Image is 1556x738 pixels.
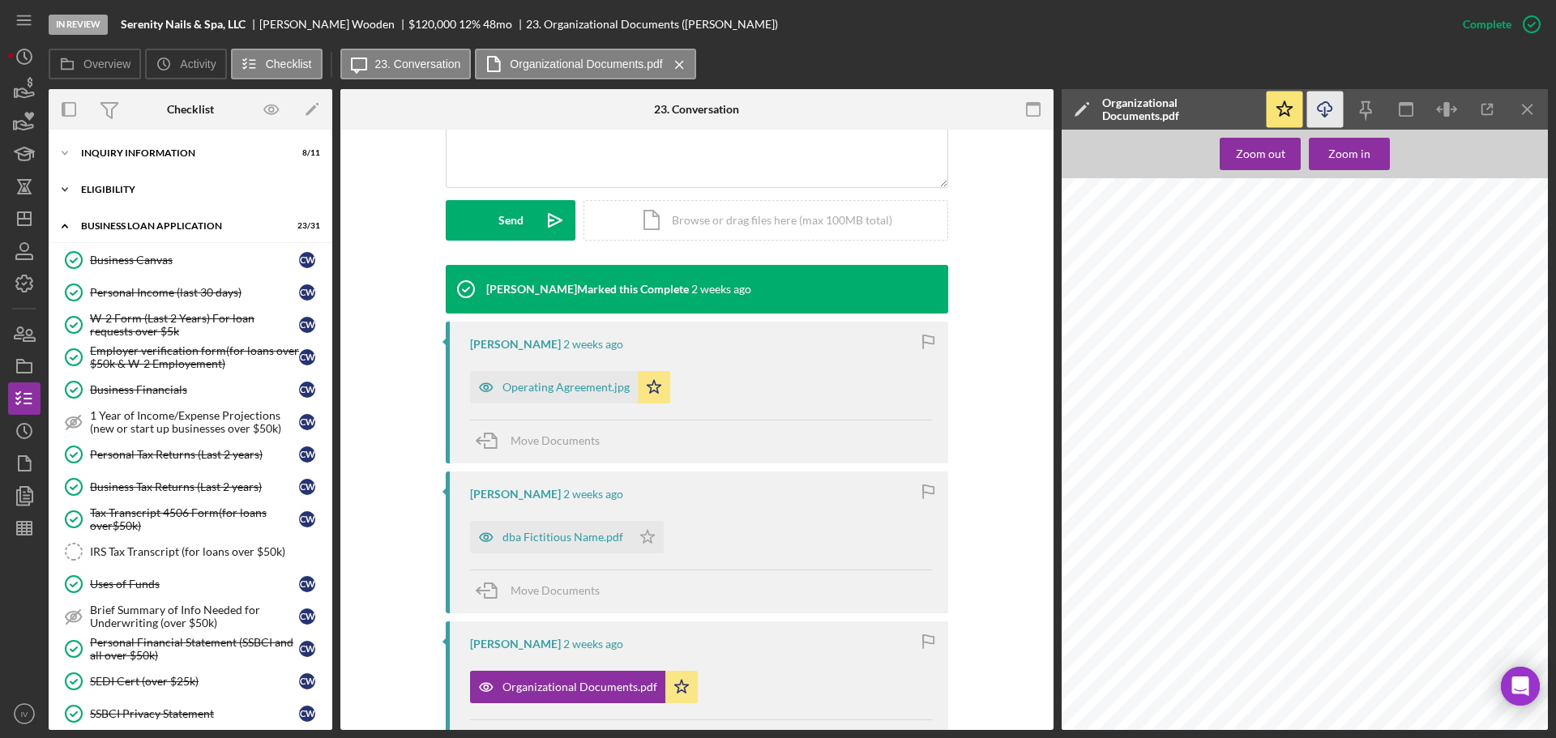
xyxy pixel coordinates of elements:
div: In Review [49,15,108,35]
a: Uses of FundsCW [57,568,324,600]
span: Move Documents [511,583,600,597]
div: C W [299,382,315,398]
div: 1 Year of Income/Expense Projections (new or start up businesses over $50k) [90,409,299,435]
div: Complete [1463,8,1511,41]
div: SSBCI Privacy Statement [90,707,299,720]
div: C W [299,641,315,657]
div: C W [299,414,315,430]
div: C W [299,608,315,625]
button: Zoom in [1309,138,1390,170]
div: Organizational Documents.pdf [502,680,657,693]
button: Send [446,200,575,241]
button: Move Documents [470,420,616,461]
span: Move Documents [511,433,600,447]
button: Move Documents [470,570,616,611]
a: Business CanvasCW [57,244,324,276]
div: Operating Agreement.jpg [502,381,630,394]
div: W-2 Form (Last 2 Years) For loan requests over $5k [90,312,299,338]
div: Tax Transcript 4506 Form(for loans over$50k) [90,506,299,532]
div: IRS Tax Transcript (for loans over $50k) [90,545,323,558]
time: 2025-09-02 23:48 [563,338,623,351]
time: 2025-09-03 16:30 [691,283,751,296]
a: Tax Transcript 4506 Form(for loans over$50k)CW [57,503,324,535]
a: W-2 Form (Last 2 Years) For loan requests over $5kCW [57,309,324,341]
div: Business Canvas [90,254,299,267]
div: Send [498,200,524,241]
div: Open Intercom Messenger [1501,667,1540,706]
div: [PERSON_NAME] Wooden [259,18,408,31]
a: Personal Tax Returns (Last 2 years)CW [57,438,324,471]
label: Activity [180,58,216,70]
a: 1 Year of Income/Expense Projections (new or start up businesses over $50k)CW [57,406,324,438]
div: 12 % [459,18,481,31]
button: Zoom out [1220,138,1301,170]
div: C W [299,284,315,301]
a: Employer verification form(for loans over $50k & W-2 Employement)CW [57,341,324,373]
div: SEDI Cert (over $25k) [90,675,299,688]
div: Business Tax Returns (Last 2 years) [90,480,299,493]
div: Personal Financial Statement (SSBCI and all over $50k) [90,636,299,662]
button: 23. Conversation [340,49,472,79]
a: IRS Tax Transcript (for loans over $50k) [57,535,324,568]
div: Brief Summary of Info Needed for Underwriting (over $50k) [90,604,299,629]
div: C W [299,479,315,495]
label: Overview [83,58,130,70]
label: Organizational Documents.pdf [510,58,662,70]
button: Complete [1447,8,1548,41]
button: Activity [145,49,226,79]
div: Uses of Funds [90,578,299,591]
button: dba Fictitious Name.pdf [470,521,664,553]
div: Zoom out [1236,138,1285,170]
div: [PERSON_NAME] [470,638,561,651]
div: ELIGIBILITY [81,185,312,194]
button: Operating Agreement.jpg [470,371,670,403]
div: [PERSON_NAME] [470,488,561,501]
div: Personal Tax Returns (Last 2 years) [90,448,299,461]
a: Personal Financial Statement (SSBCI and all over $50k)CW [57,633,324,665]
div: 23. Conversation [654,103,739,116]
div: BUSINESS LOAN APPLICATION [81,221,280,231]
div: C W [299,673,315,689]
div: 23. Organizational Documents ([PERSON_NAME]) [526,18,778,31]
div: Zoom in [1328,138,1370,170]
button: IV [8,697,41,730]
button: Checklist [231,49,323,79]
label: Checklist [266,58,312,70]
div: Personal Income (last 30 days) [90,286,299,299]
div: Business Financials [90,383,299,396]
div: C W [299,706,315,722]
div: Employer verification form(for loans over $50k & W-2 Employement) [90,344,299,370]
div: C W [299,252,315,268]
div: dba Fictitious Name.pdf [502,531,623,544]
div: C W [299,511,315,527]
div: 8 / 11 [291,148,320,158]
time: 2025-09-02 23:45 [563,488,623,501]
a: SSBCI Privacy StatementCW [57,697,324,730]
time: 2025-09-02 23:42 [563,638,623,651]
div: INQUIRY INFORMATION [81,148,280,158]
b: Serenity Nails & Spa, LLC [121,18,246,31]
div: 48 mo [483,18,512,31]
button: Organizational Documents.pdf [470,671,698,703]
div: 23 / 31 [291,221,320,231]
a: Business Tax Returns (Last 2 years)CW [57,471,324,503]
div: C W [299,349,315,365]
button: Overview [49,49,141,79]
div: C W [299,317,315,333]
a: Personal Income (last 30 days)CW [57,276,324,309]
div: [PERSON_NAME] Marked this Complete [486,283,689,296]
div: C W [299,446,315,463]
div: Organizational Documents.pdf [1102,96,1256,122]
div: C W [299,576,315,592]
a: SEDI Cert (over $25k)CW [57,665,324,697]
div: [PERSON_NAME] [470,338,561,351]
label: 23. Conversation [375,58,461,70]
span: $120,000 [408,17,456,31]
button: Organizational Documents.pdf [475,49,695,79]
text: IV [20,710,28,719]
div: Checklist [167,103,214,116]
a: Business FinancialsCW [57,373,324,406]
a: Brief Summary of Info Needed for Underwriting (over $50k)CW [57,600,324,633]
